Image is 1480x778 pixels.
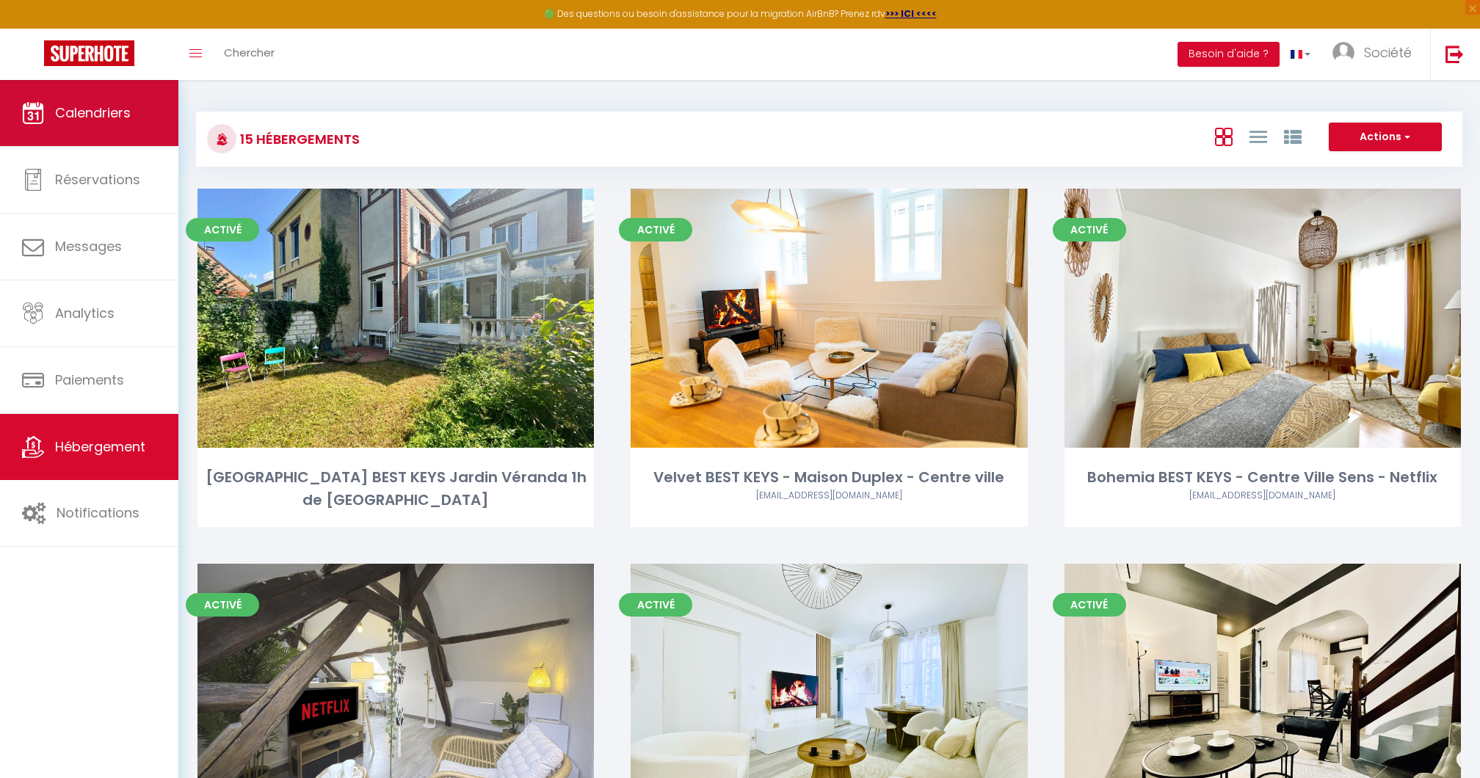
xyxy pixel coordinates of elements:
[186,218,259,241] span: Activé
[1332,42,1354,64] img: ...
[57,503,139,522] span: Notifications
[1064,489,1461,503] div: Airbnb
[55,371,124,389] span: Paiements
[1364,43,1412,62] span: Société
[631,489,1027,503] div: Airbnb
[1053,218,1126,241] span: Activé
[55,103,131,122] span: Calendriers
[1178,42,1280,67] button: Besoin d'aide ?
[1064,466,1461,489] div: Bohemia BEST KEYS - Centre Ville Sens - Netflix
[224,45,275,60] span: Chercher
[1215,124,1233,148] a: Vue en Box
[197,466,594,512] div: [GEOGRAPHIC_DATA] BEST KEYS Jardin Véranda 1h de [GEOGRAPHIC_DATA]
[619,218,692,241] span: Activé
[55,170,140,189] span: Réservations
[1053,593,1126,617] span: Activé
[631,466,1027,489] div: Velvet BEST KEYS - Maison Duplex - Centre ville
[1445,45,1464,63] img: logout
[1329,123,1442,152] button: Actions
[885,7,937,20] a: >>> ICI <<<<
[619,593,692,617] span: Activé
[186,593,259,617] span: Activé
[44,40,134,66] img: Super Booking
[236,123,360,156] h3: 15 Hébergements
[213,29,286,80] a: Chercher
[55,437,145,456] span: Hébergement
[55,237,122,255] span: Messages
[1249,124,1267,148] a: Vue en Liste
[1321,29,1430,80] a: ... Société
[1284,124,1302,148] a: Vue par Groupe
[55,304,115,322] span: Analytics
